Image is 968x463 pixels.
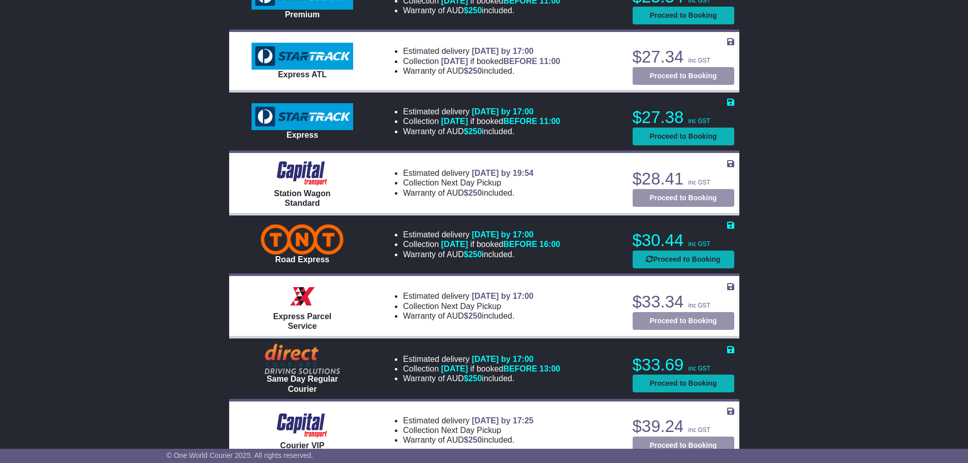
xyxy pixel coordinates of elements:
span: Express ATL [278,70,327,79]
span: [DATE] by 17:25 [472,416,534,425]
li: Collection [403,425,534,435]
span: inc GST [689,117,710,125]
span: Next Day Pickup [441,426,501,435]
li: Warranty of AUD included. [403,188,534,198]
span: 250 [469,312,482,320]
span: [DATE] [441,364,468,373]
span: Premium [285,10,320,19]
span: [DATE] by 17:00 [472,292,534,300]
li: Estimated delivery [403,168,534,178]
span: Express [287,131,318,139]
span: BEFORE [503,57,537,66]
span: [DATE] [441,117,468,126]
span: Next Day Pickup [441,302,501,311]
button: Proceed to Booking [633,7,734,24]
button: Proceed to Booking [633,312,734,330]
span: $ [464,67,482,75]
button: Proceed to Booking [633,189,734,207]
button: Proceed to Booking [633,437,734,454]
span: $ [464,6,482,15]
span: BEFORE [503,240,537,249]
span: inc GST [689,57,710,64]
span: 250 [469,250,482,259]
span: $ [464,436,482,444]
li: Estimated delivery [403,46,560,56]
li: Warranty of AUD included. [403,6,560,15]
li: Estimated delivery [403,354,560,364]
button: Proceed to Booking [633,67,734,85]
li: Warranty of AUD included. [403,127,560,136]
li: Estimated delivery [403,291,534,301]
li: Collection [403,178,534,188]
li: Estimated delivery [403,230,560,239]
span: inc GST [689,302,710,309]
button: Proceed to Booking [633,375,734,392]
span: inc GST [689,426,710,434]
p: $33.34 [633,292,734,312]
p: $28.41 [633,169,734,189]
li: Warranty of AUD included. [403,250,560,259]
li: Warranty of AUD included. [403,311,534,321]
li: Collection [403,301,534,311]
span: 250 [469,6,482,15]
span: 250 [469,67,482,75]
li: Collection [403,364,560,374]
span: [DATE] [441,240,468,249]
span: inc GST [689,179,710,186]
span: if booked [441,57,560,66]
li: Collection [403,239,560,249]
span: $ [464,250,482,259]
span: 250 [469,189,482,197]
span: Same Day Regular Courier [267,375,338,393]
span: Courier VIP [280,441,324,450]
p: $39.24 [633,416,734,437]
p: $30.44 [633,230,734,251]
span: 250 [469,127,482,136]
span: $ [464,312,482,320]
span: BEFORE [503,117,537,126]
li: Warranty of AUD included. [403,374,560,383]
span: [DATE] by 19:54 [472,169,534,177]
span: [DATE] [441,57,468,66]
li: Estimated delivery [403,107,560,116]
li: Collection [403,116,560,126]
li: Warranty of AUD included. [403,66,560,76]
li: Estimated delivery [403,416,534,425]
img: Direct: Same Day Regular Courier [265,344,340,374]
span: © One World Courier 2025. All rights reserved. [167,451,314,459]
img: Border Express: Express Parcel Service [287,281,318,312]
span: [DATE] by 17:00 [472,47,534,55]
span: $ [464,127,482,136]
span: [DATE] by 17:00 [472,230,534,239]
img: StarTrack: Express ATL [252,43,353,70]
span: inc GST [689,365,710,372]
img: StarTrack: Express [252,103,353,131]
span: Express Parcel Service [273,312,332,330]
span: 11:00 [540,57,560,66]
span: if booked [441,240,560,249]
span: 250 [469,374,482,383]
span: $ [464,189,482,197]
span: if booked [441,364,560,373]
span: Next Day Pickup [441,178,501,187]
button: Proceed to Booking [633,251,734,268]
li: Collection [403,56,560,66]
span: inc GST [689,240,710,248]
img: CapitalTransport: Courier VIP [272,410,332,441]
span: if booked [441,117,560,126]
p: $27.38 [633,107,734,128]
img: TNT Domestic: Road Express [261,224,344,255]
span: 250 [469,436,482,444]
p: $33.69 [633,355,734,375]
span: BEFORE [503,364,537,373]
img: CapitalTransport: Station Wagon Standard [272,158,332,189]
button: Proceed to Booking [633,128,734,145]
span: $ [464,374,482,383]
span: [DATE] by 17:00 [472,355,534,363]
li: Warranty of AUD included. [403,435,534,445]
span: Road Express [275,255,330,264]
span: 13:00 [540,364,560,373]
span: 11:00 [540,117,560,126]
span: [DATE] by 17:00 [472,107,534,116]
p: $27.34 [633,47,734,67]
